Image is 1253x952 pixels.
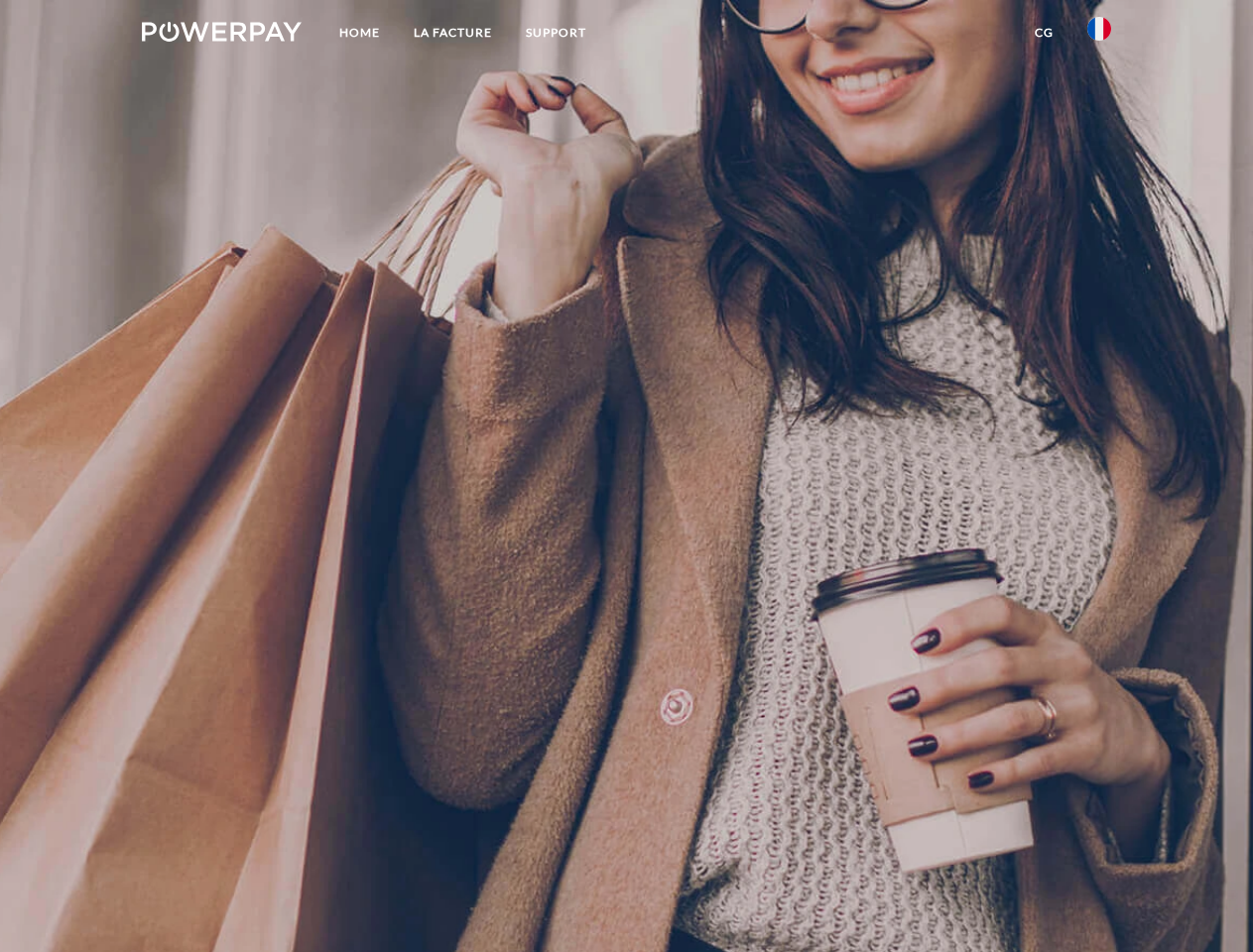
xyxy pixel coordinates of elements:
[397,15,509,51] a: LA FACTURE
[322,15,397,51] a: Home
[509,15,603,51] a: Support
[1087,17,1111,41] img: fr
[1018,15,1070,51] a: CG
[142,22,302,42] img: logo-powerpay-white.svg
